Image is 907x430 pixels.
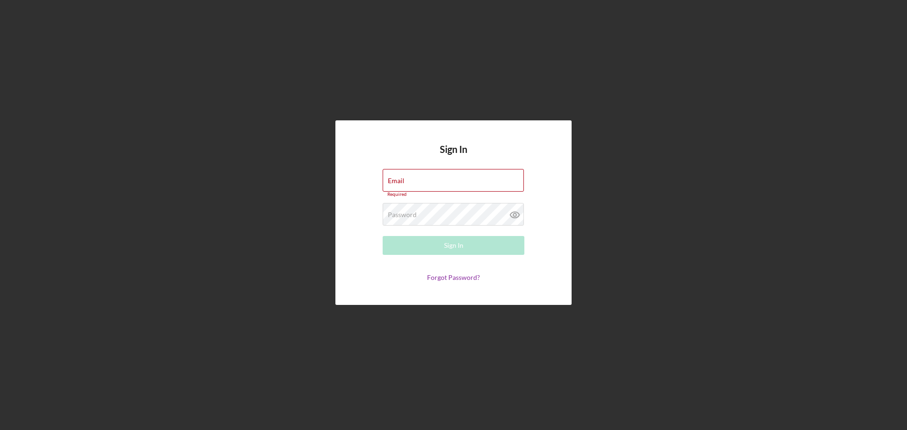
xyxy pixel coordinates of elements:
label: Password [388,211,417,219]
button: Sign In [383,236,524,255]
a: Forgot Password? [427,273,480,281]
label: Email [388,177,404,185]
div: Sign In [444,236,463,255]
h4: Sign In [440,144,467,169]
div: Required [383,192,524,197]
